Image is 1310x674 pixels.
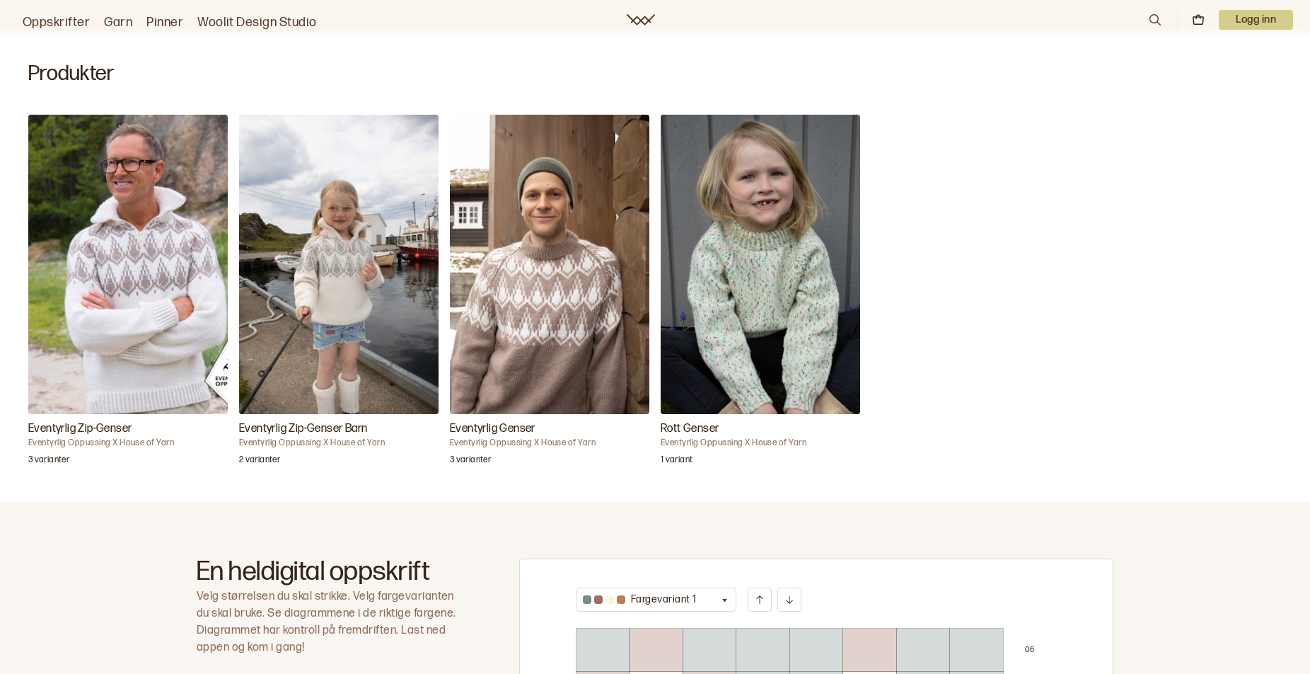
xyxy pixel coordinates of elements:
button: Fargevariant 1 [576,588,736,612]
a: Pinner [146,13,183,33]
p: 0 6 [1025,645,1034,655]
h4: Eventyrlig Oppussing X House of Yarn [450,438,649,449]
img: Eventyrlig Oppussing X House of YarnEventyrlig Genser [450,115,649,414]
h4: Eventyrlig Oppussing X House of Yarn [239,438,439,449]
a: Rott Genser [661,115,860,474]
h4: Eventyrlig Oppussing X House of Yarn [661,438,860,449]
img: Eventyrlig Oppussing X House of YarnEventyrlig Zip-Genser Barn [239,115,439,414]
a: Woolit Design Studio [197,13,317,33]
a: Garn [104,13,132,33]
h2: En heldigital oppskrift [197,559,468,586]
a: Eventyrlig Zip-Genser [28,115,228,474]
h4: Eventyrlig Oppussing X House of Yarn [28,438,228,449]
h3: Eventyrlig Zip-Genser [28,421,228,438]
button: User dropdown [1219,10,1293,30]
p: Fargevariant 1 [631,593,697,607]
a: Eventyrlig Genser [450,115,649,474]
h3: Rott Genser [661,421,860,438]
a: Oppskrifter [23,13,90,33]
h3: Eventyrlig Zip-Genser Barn [239,421,439,438]
p: 2 varianter [239,455,280,469]
p: Logg inn [1219,10,1293,30]
p: 1 variant [661,455,692,469]
h3: Eventyrlig Genser [450,421,649,438]
p: 3 varianter [450,455,491,469]
p: 3 varianter [28,455,69,469]
img: Eventyrlig Oppussing X House of YarnEventyrlig Zip-Genser [28,115,228,414]
p: Velg størrelsen du skal strikke. Velg fargevarianten du skal bruke. Se diagrammene i de riktige f... [197,588,468,656]
a: Eventyrlig Zip-Genser Barn [239,115,439,474]
img: Eventyrlig Oppussing X House of YarnRott Genser [661,115,860,414]
a: Woolit [627,14,655,25]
